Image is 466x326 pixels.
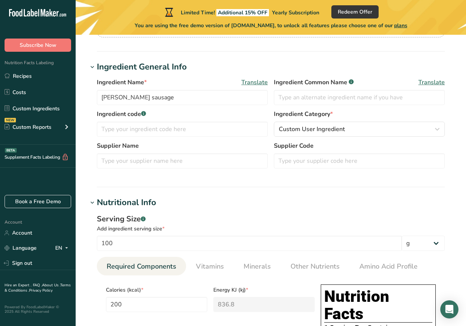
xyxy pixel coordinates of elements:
input: Type your ingredient code here [97,122,268,137]
a: Privacy Policy [29,288,53,293]
label: Ingredient Category [274,110,445,119]
div: Add ingredient serving size [97,225,445,233]
span: Calories (kcal) [106,286,207,294]
span: Custom User Ingredient [279,125,345,134]
input: Type an alternate ingredient name if you have [274,90,445,105]
span: plans [394,22,407,29]
span: Vitamins [196,261,224,272]
input: Type your ingredient name here [97,90,268,105]
span: Minerals [244,261,271,272]
span: Ingredient Common Name [274,78,354,87]
a: Book a Free Demo [5,195,71,208]
div: Powered By FoodLabelMaker © 2025 All Rights Reserved [5,305,71,314]
span: Amino Acid Profile [359,261,418,272]
span: Other Nutrients [290,261,340,272]
span: Redeem Offer [338,8,372,16]
input: Type your supplier code here [274,153,445,168]
label: Ingredient code [97,110,268,119]
span: You are using the free demo version of [DOMAIN_NAME], to unlock all features please choose one of... [135,22,407,29]
div: Limited Time! [163,8,319,17]
button: Subscribe Now [5,39,71,52]
div: EN [55,244,71,253]
input: Type your supplier name here [97,153,268,168]
span: Translate [241,78,268,87]
span: Ingredient Name [97,78,147,87]
span: Required Components [107,261,176,272]
div: Serving Size [97,213,445,225]
label: Supplier Name [97,141,268,150]
input: Type your serving size here [97,236,402,251]
div: Custom Reports [5,123,51,131]
span: Subscribe Now [20,41,56,49]
button: Redeem Offer [331,5,379,19]
div: Nutritional Info [97,196,156,209]
div: NEW [5,118,16,122]
h1: Nutrition Facts [324,288,432,323]
button: Custom User Ingredient [274,122,445,137]
span: Translate [418,78,445,87]
span: Energy KJ (kj) [213,286,315,294]
div: Open Intercom Messenger [440,300,458,318]
a: FAQ . [33,283,42,288]
span: Yearly Subscription [272,9,319,16]
a: About Us . [42,283,60,288]
label: Supplier Code [274,141,445,150]
a: Terms & Conditions . [5,283,71,293]
div: Ingredient General Info [97,61,187,73]
a: Hire an Expert . [5,283,31,288]
div: BETA [5,148,17,153]
span: Additional 15% OFF [216,9,269,16]
a: Language [5,241,37,255]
